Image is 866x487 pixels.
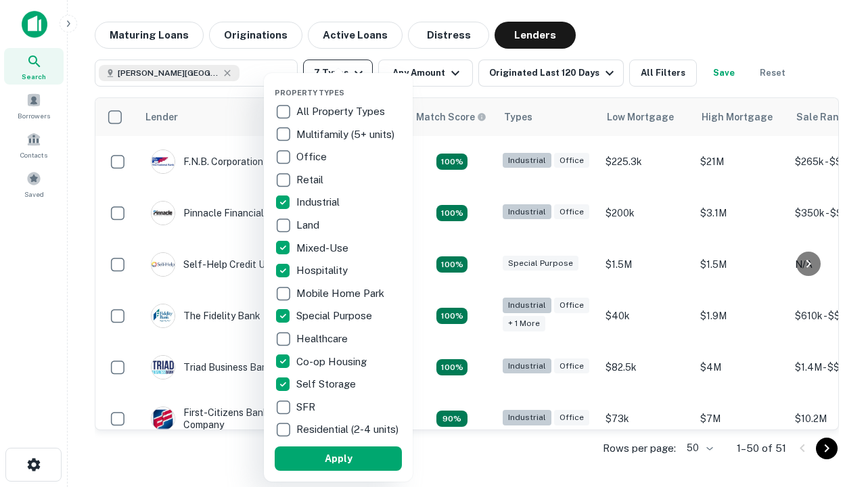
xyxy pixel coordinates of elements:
p: Land [296,217,322,233]
p: SFR [296,399,318,415]
p: Co-op Housing [296,354,369,370]
p: Multifamily (5+ units) [296,126,397,143]
p: Self Storage [296,376,359,392]
iframe: Chat Widget [798,379,866,444]
p: Industrial [296,194,342,210]
p: Mixed-Use [296,240,351,256]
p: Office [296,149,329,165]
p: All Property Types [296,103,388,120]
p: Residential (2-4 units) [296,421,401,438]
p: Special Purpose [296,308,375,324]
p: Hospitality [296,262,350,279]
p: Healthcare [296,331,350,347]
p: Mobile Home Park [296,285,387,302]
p: Retail [296,172,326,188]
span: Property Types [275,89,344,97]
button: Apply [275,446,402,471]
